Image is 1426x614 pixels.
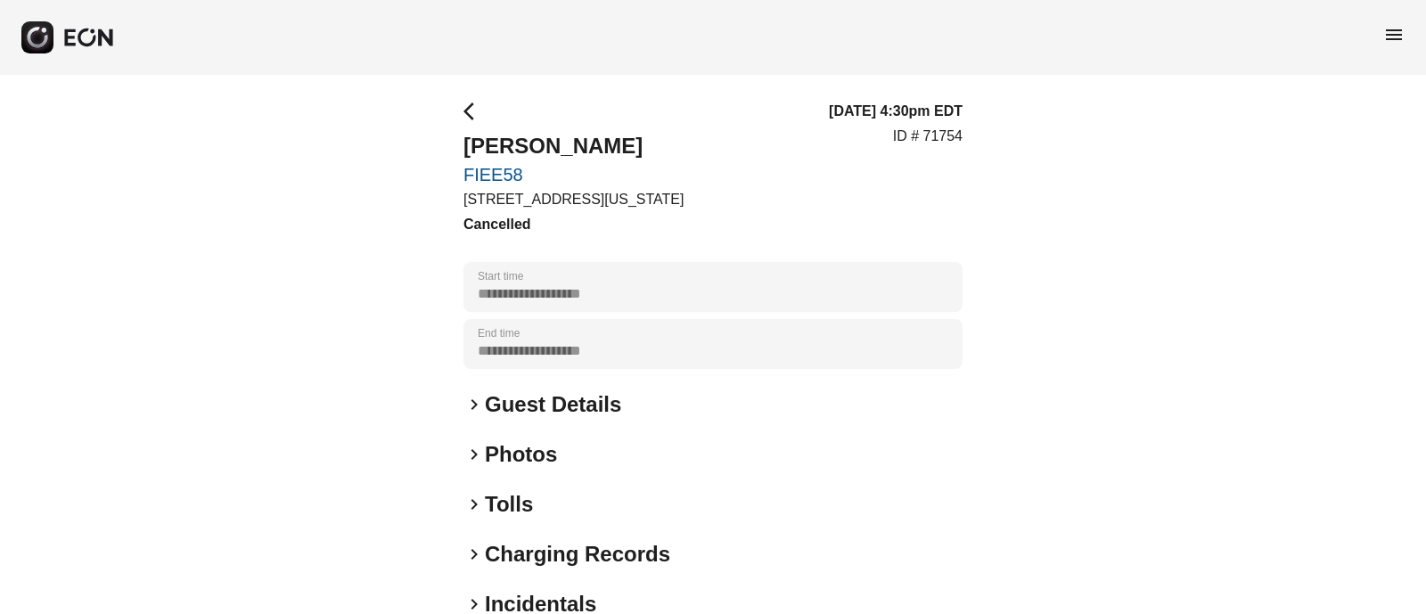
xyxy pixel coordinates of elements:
[463,444,485,465] span: keyboard_arrow_right
[463,189,684,210] p: [STREET_ADDRESS][US_STATE]
[463,214,684,235] h3: Cancelled
[829,101,963,122] h3: [DATE] 4:30pm EDT
[893,126,963,147] p: ID # 71754
[485,490,533,519] h2: Tolls
[463,132,684,160] h2: [PERSON_NAME]
[463,164,684,185] a: FIEE58
[463,544,485,565] span: keyboard_arrow_right
[485,390,621,419] h2: Guest Details
[1383,24,1405,45] span: menu
[485,440,557,469] h2: Photos
[463,494,485,515] span: keyboard_arrow_right
[463,394,485,415] span: keyboard_arrow_right
[463,101,485,122] span: arrow_back_ios
[485,540,670,569] h2: Charging Records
